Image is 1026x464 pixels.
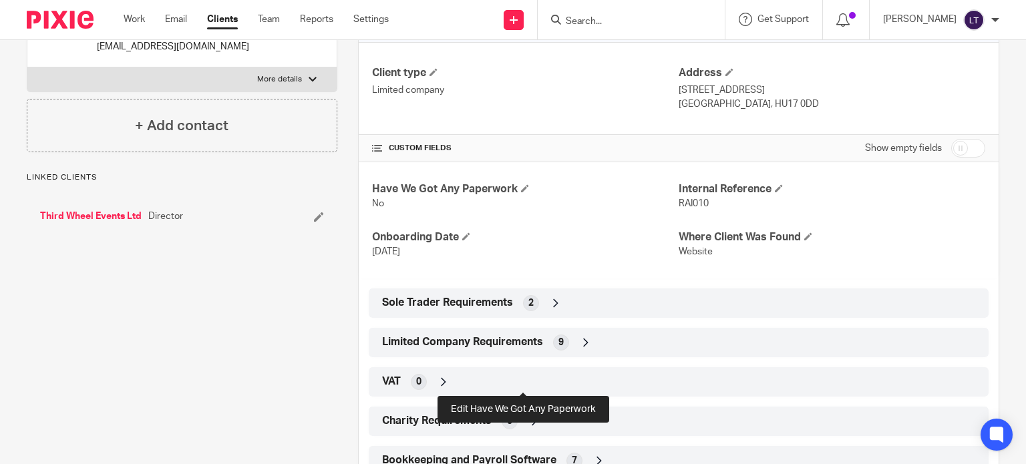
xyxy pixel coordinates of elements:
a: Email [165,13,187,26]
h4: Address [679,66,985,80]
span: Limited Company Requirements [382,335,543,349]
h4: Onboarding Date [372,230,679,244]
p: [STREET_ADDRESS] [679,83,985,97]
span: Charity Requirements [382,414,492,428]
span: 2 [528,296,534,310]
a: Reports [300,13,333,26]
h4: + Add contact [135,115,228,136]
span: Sole Trader Requirements [382,296,513,310]
span: Website [679,247,713,256]
a: Clients [207,13,238,26]
p: Limited company [372,83,679,97]
h4: Client type [372,66,679,80]
span: No [372,199,384,208]
span: VAT [382,375,401,389]
span: Get Support [757,15,809,24]
img: svg%3E [963,9,985,31]
p: Linked clients [27,172,337,183]
img: Pixie [27,11,94,29]
h4: CUSTOM FIELDS [372,143,679,154]
span: Director [148,210,183,223]
span: 0 [507,415,512,428]
p: [EMAIL_ADDRESS][DOMAIN_NAME] [97,40,249,53]
span: [DATE] [372,247,400,256]
input: Search [564,16,685,28]
a: Work [124,13,145,26]
p: [PERSON_NAME] [883,13,957,26]
span: RAI010 [679,199,709,208]
span: 0 [416,375,421,389]
label: Show empty fields [865,142,942,155]
a: Settings [353,13,389,26]
a: Team [258,13,280,26]
h4: Where Client Was Found [679,230,985,244]
h4: Have We Got Any Paperwork [372,182,679,196]
a: Third Wheel Events Ltd [40,210,142,223]
span: 9 [558,336,564,349]
p: More details [257,74,302,85]
h4: Internal Reference [679,182,985,196]
p: [GEOGRAPHIC_DATA], HU17 0DD [679,97,985,111]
